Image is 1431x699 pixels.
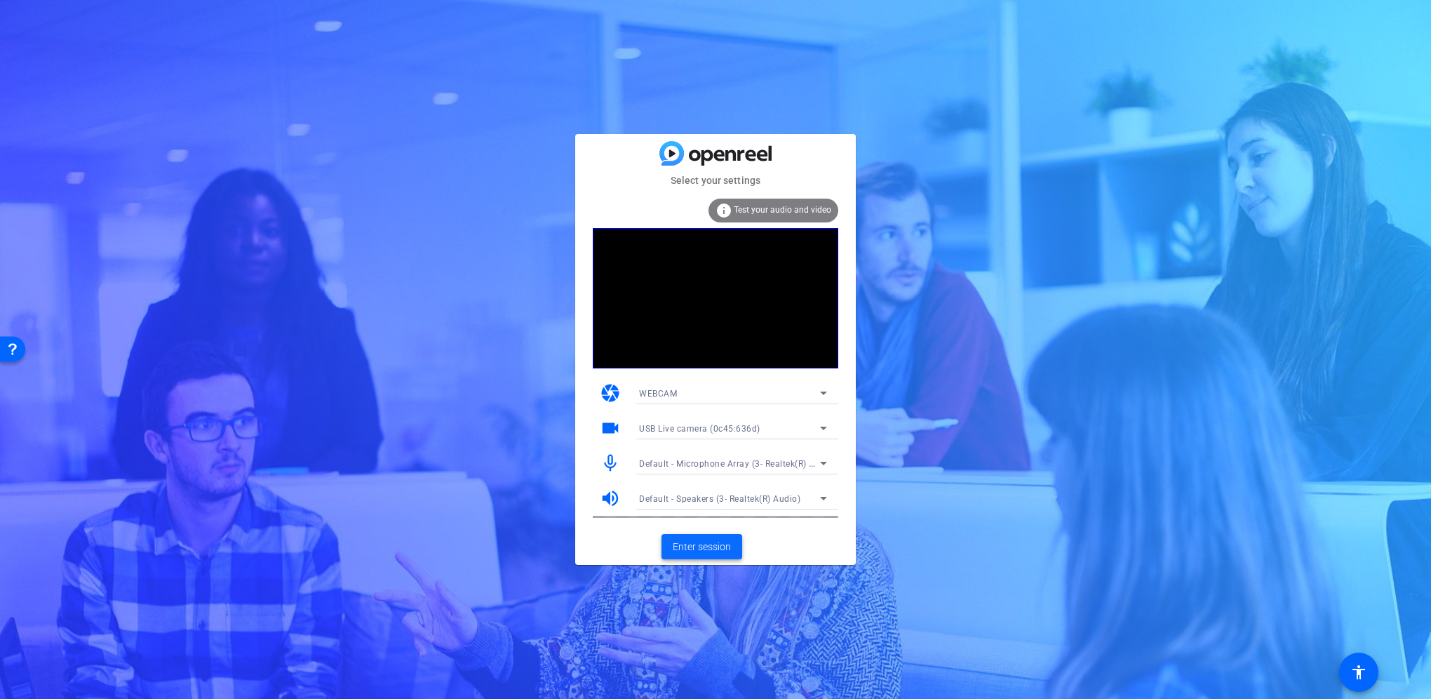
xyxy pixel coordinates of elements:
[600,488,621,509] mat-icon: volume_up
[1350,664,1367,681] mat-icon: accessibility
[639,424,760,434] span: USB Live camera (0c45:636d)
[600,453,621,474] mat-icon: mic_none
[715,202,732,219] mat-icon: info
[639,458,836,469] span: Default - Microphone Array (3- Realtek(R) Audio)
[673,540,731,554] span: Enter session
[639,389,677,399] span: WEBCAM
[734,205,831,215] span: Test your audio and video
[600,418,621,439] mat-icon: videocam
[659,141,772,166] img: blue-gradient.svg
[639,494,800,504] span: Default - Speakers (3- Realtek(R) Audio)
[600,382,621,404] mat-icon: camera
[661,534,742,559] button: Enter session
[575,173,856,188] mat-card-subtitle: Select your settings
